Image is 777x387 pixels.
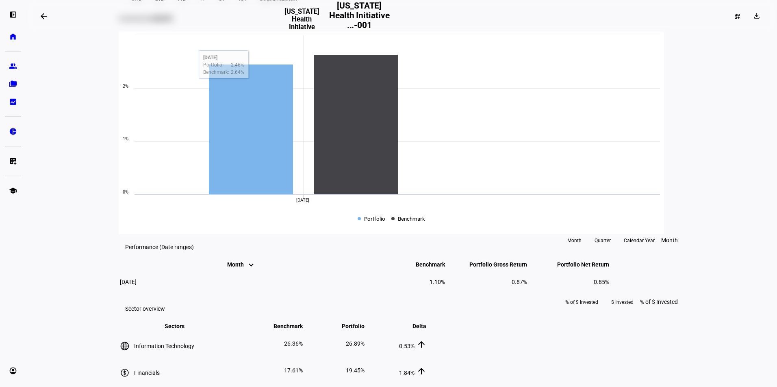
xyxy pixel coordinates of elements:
text: 0% [123,189,128,195]
a: home [5,28,21,45]
span: Financials [134,370,160,376]
button: Month [561,234,588,247]
span: % of $ Invested [565,296,598,309]
button: $ Invested [605,296,640,309]
a: group [5,58,21,74]
span: [DATE] [296,198,309,203]
span: Month [227,261,256,268]
h3: [US_STATE] Health Initiative [280,8,324,31]
span: 26.36% [284,340,303,347]
mat-icon: arrow_upward [417,340,426,349]
span: Sectors [165,323,197,329]
span: $ Invested [611,296,634,309]
a: folder_copy [5,76,21,92]
span: Benchmark [398,215,425,222]
span: % of $ Invested [640,299,678,305]
eth-mat-symbol: home [9,32,17,41]
span: Portfolio Gross Return [457,261,527,268]
span: Benchmark [404,261,445,268]
mat-icon: arrow_backwards [39,11,49,21]
text: 2% [123,84,128,89]
eth-data-table-title: Sector overview [125,305,165,312]
span: 0.53% [399,343,415,349]
td: 0.87% [446,269,527,295]
span: 17.61% [284,367,303,374]
td: 1.10% [364,269,445,295]
h2: [US_STATE] Health Initiative ...-001 [324,1,395,31]
mat-icon: keyboard_arrow_down [246,260,256,270]
td: 0.85% [528,269,610,295]
text: 1% [123,136,128,142]
span: Benchmark [261,323,303,329]
mat-icon: download [753,12,761,20]
eth-mat-symbol: left_panel_open [9,11,17,19]
span: 1.84% [399,370,415,376]
mat-icon: dashboard_customize [734,13,740,19]
eth-mat-symbol: folder_copy [9,80,17,88]
eth-mat-symbol: group [9,62,17,70]
button: % of $ Invested [559,296,605,309]
span: 26.89% [346,340,365,347]
span: Portfolio [364,215,385,222]
a: pie_chart [5,123,21,140]
span: Month [661,237,678,243]
td: [DATE] [119,269,363,295]
span: Delta [400,323,426,329]
span: Information Technology [134,343,194,349]
span: Portfolio [330,323,365,329]
span: 19.45% [346,367,365,374]
span: Month [567,234,582,247]
eth-mat-symbol: bid_landscape [9,98,17,106]
eth-mat-symbol: account_circle [9,367,17,375]
a: bid_landscape [5,94,21,110]
mat-icon: arrow_upward [417,366,426,376]
span: Portfolio Net Return [545,261,609,268]
eth-mat-symbol: list_alt_add [9,157,17,165]
eth-data-table-title: Performance (Date ranges) [125,244,194,250]
eth-mat-symbol: pie_chart [9,127,17,135]
eth-mat-symbol: school [9,187,17,195]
